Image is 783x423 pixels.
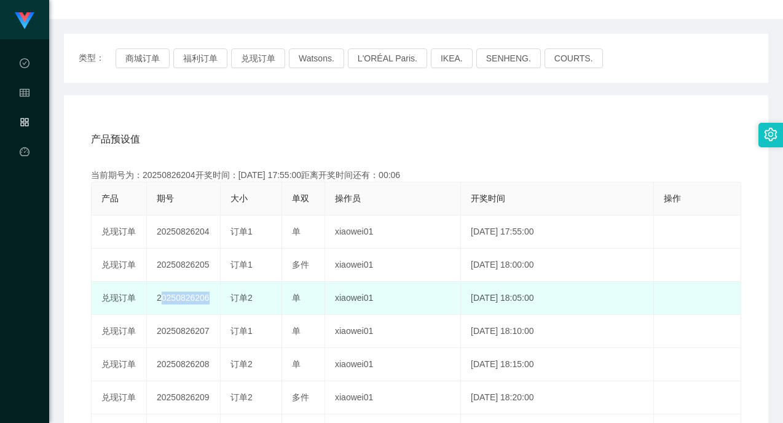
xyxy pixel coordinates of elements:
td: [DATE] 18:00:00 [461,249,654,282]
button: L'ORÉAL Paris. [348,49,427,68]
td: 20250826209 [147,381,221,414]
span: 操作 [664,193,681,203]
button: 福利订单 [173,49,227,68]
span: 订单1 [230,227,253,236]
span: 开奖时间 [471,193,505,203]
span: 订单1 [230,326,253,336]
span: 单双 [292,193,309,203]
span: 订单1 [230,260,253,270]
td: 20250826206 [147,282,221,315]
span: 数据中心 [20,59,30,168]
span: 订单2 [230,392,253,402]
td: 兑现订单 [92,282,147,315]
span: 大小 [230,193,248,203]
td: xiaowei01 [325,282,461,315]
span: 单 [292,227,301,236]
td: 兑现订单 [92,315,147,348]
button: 兑现订单 [231,49,285,68]
button: SENHENG. [476,49,541,68]
td: 兑现订单 [92,348,147,381]
td: xiaowei01 [325,315,461,348]
span: 订单2 [230,293,253,303]
div: 当前期号为：20250826204开奖时间：[DATE] 17:55:00距离开奖时间还有：00:06 [91,169,741,182]
span: 期号 [157,193,174,203]
td: [DATE] 18:05:00 [461,282,654,315]
td: xiaowei01 [325,348,461,381]
span: 单 [292,293,301,303]
span: 产品预设值 [91,132,140,147]
span: 产品管理 [20,118,30,227]
i: 图标: setting [764,128,777,141]
td: [DATE] 17:55:00 [461,215,654,249]
button: Watsons. [289,49,344,68]
button: COURTS. [545,49,603,68]
span: 单 [292,326,301,336]
img: logo.9652507e.png [15,12,34,29]
td: 20250826208 [147,348,221,381]
span: 多件 [292,392,309,402]
i: 图标: table [20,82,30,107]
span: 多件 [292,260,309,270]
span: 单 [292,359,301,369]
span: 会员管理 [20,88,30,198]
td: 20250826207 [147,315,221,348]
td: xiaowei01 [325,381,461,414]
td: xiaowei01 [325,215,461,249]
td: 20250826205 [147,249,221,282]
i: 图标: check-circle-o [20,53,30,77]
td: 20250826204 [147,215,221,249]
span: 类型： [79,49,116,68]
a: 图标: dashboard平台首页 [20,140,30,264]
span: 订单2 [230,359,253,369]
button: IKEA. [431,49,473,68]
td: [DATE] 18:15:00 [461,348,654,381]
td: 兑现订单 [92,249,147,282]
td: [DATE] 18:20:00 [461,381,654,414]
td: xiaowei01 [325,249,461,282]
span: 产品 [101,193,119,203]
td: 兑现订单 [92,215,147,249]
span: 操作员 [335,193,361,203]
td: [DATE] 18:10:00 [461,315,654,348]
td: 兑现订单 [92,381,147,414]
i: 图标: appstore-o [20,112,30,136]
button: 商城订单 [116,49,170,68]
